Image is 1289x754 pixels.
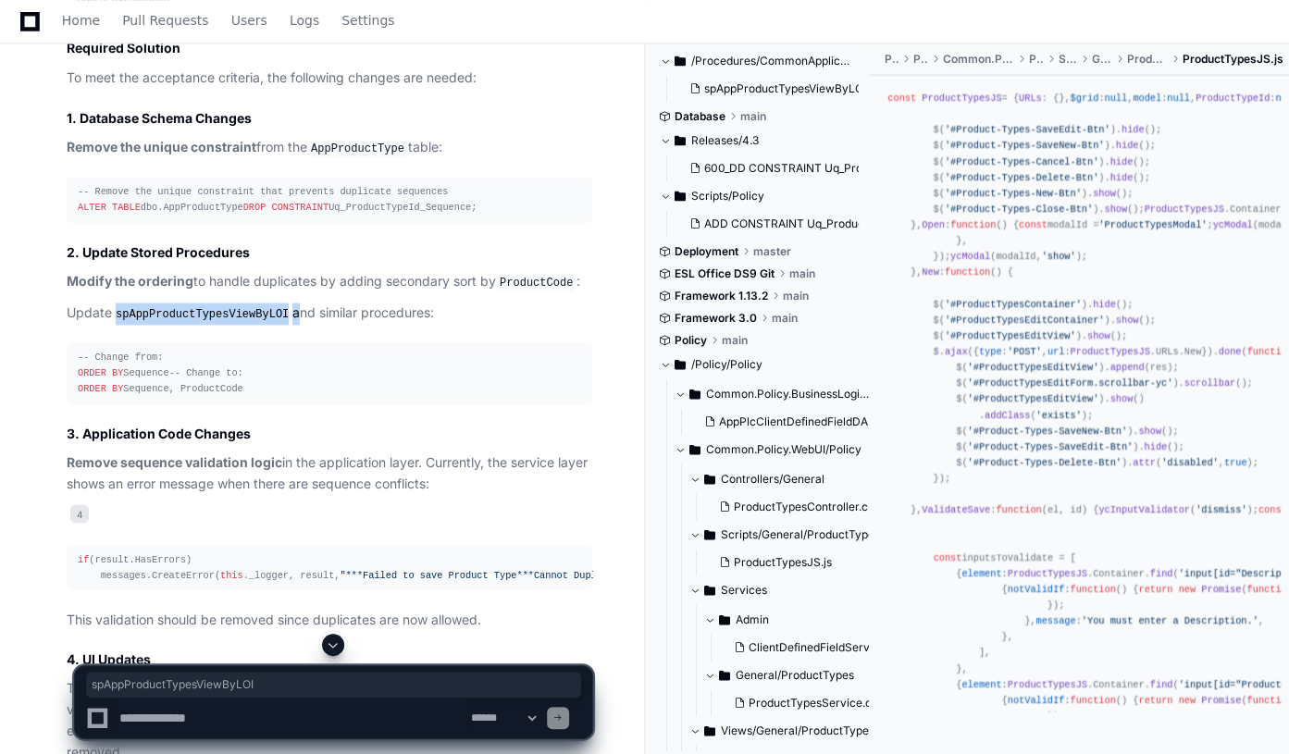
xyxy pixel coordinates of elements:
[704,605,900,635] button: Admin
[675,109,725,124] span: Database
[67,39,592,57] h2: Required Solution
[660,126,856,155] button: Releases/4.3
[122,15,208,26] span: Pull Requests
[67,273,193,289] strong: Modify the ordering
[1230,204,1281,215] span: Container
[675,244,738,259] span: Deployment
[169,367,243,378] span: -- Change to:
[1184,346,1201,357] span: New
[913,52,928,67] span: Policy
[78,186,448,197] span: -- Remove the unique constraint that prevents duplicate sequences
[112,306,292,323] code: spAppProductTypesViewByLOI
[691,357,762,372] span: /Policy/Policy
[1179,584,1196,595] span: new
[1019,219,1047,230] span: const
[1145,441,1168,452] span: hide
[722,333,748,348] span: main
[691,54,856,68] span: /Procedures/CommonApplication
[67,303,592,325] p: Update and similar procedures:
[719,414,883,429] span: AppPlcClientDefinedFieldDA.cs
[78,367,106,378] span: ORDER
[1070,584,1115,595] span: function
[968,362,1099,373] span: '#ProductTypesEditView'
[660,46,856,76] button: /Procedures/CommonApplication
[689,520,886,550] button: Scripts/General/ProductTypes
[67,452,592,495] p: in the application layer. Currently, the service layer shows an error message when there are sequ...
[1029,52,1044,67] span: Policy
[220,569,243,580] span: this
[1196,504,1246,515] span: 'dismiss'
[67,137,592,159] p: from the table:
[1019,93,1042,104] span: URLs
[1145,204,1224,215] span: ProductTypesJS
[67,139,256,155] strong: Remove the unique constraint
[772,311,798,326] span: main
[934,552,962,563] span: const
[1098,504,1190,515] span: ycInputValidator
[1036,615,1076,626] span: message
[78,202,141,213] span: ALTER TABLE
[740,109,766,124] span: main
[945,124,1110,135] span: '#Product-Types-SaveEdit-Btn'
[67,243,592,262] h3: 2. Update Stored Procedures
[689,383,700,405] svg: Directory
[704,216,978,231] span: ADD CONSTRAINT Uq_ProductTypeId_Sequence.sql
[116,698,467,738] textarea: To enrich screen reader interactions, please activate Accessibility in Grammarly extension settings
[734,555,832,570] span: ProductTypesJS.js
[950,219,996,230] span: function
[1127,52,1168,67] span: ProductTypes
[78,350,581,397] div: Sequence Sequence, ProductCode
[783,289,809,303] span: main
[1122,124,1145,135] span: hide
[922,219,945,230] span: Open
[985,410,1030,421] span: addClass
[660,350,856,379] button: /Policy/Policy
[67,109,592,128] h3: 1. Database Schema Changes
[884,52,899,67] span: Policy
[1071,93,1099,104] span: $grid
[945,188,1082,199] span: '#Product-Types-New-Btn'
[691,189,764,204] span: Scripts/Policy
[70,504,89,523] span: 4
[1047,504,1082,515] span: el, id
[1008,346,1042,357] span: 'POST'
[78,553,89,564] span: if
[712,550,874,575] button: ProductTypesJS.js
[1059,52,1077,67] span: Scripts
[704,468,715,490] svg: Directory
[922,266,938,278] span: New
[719,609,730,631] svg: Directory
[704,524,715,546] svg: Directory
[1110,172,1134,183] span: hide
[231,15,267,26] span: Users
[943,52,1014,67] span: Common.Policy.WebUI
[945,330,1076,341] span: '#ProductTypesEditView'
[271,202,328,213] span: CONSTRAINT
[78,352,163,363] span: -- Change from:
[1105,93,1128,104] span: null
[979,346,1002,357] span: type
[290,15,319,26] span: Logs
[922,93,1001,104] span: ProductTypesJS
[340,569,733,580] span: "***Failed to save Product Type***Cannot Duplicate Sequence Number.)"
[675,435,871,464] button: Common.Policy.WebUI/Policy
[922,504,990,515] span: ValidateSave
[682,155,860,181] button: 600_DD CONSTRAINT Uq_ProductTypeId_Sequence.sql
[689,439,700,461] svg: Directory
[112,383,123,394] span: BY
[1008,568,1087,579] span: ProductTypesJS
[67,68,592,89] p: To meet the acceptance criteria, the following changes are needed:
[62,15,100,26] span: Home
[1082,615,1258,626] span: 'You must enter a Description.'
[689,464,886,494] button: Controllers/General
[1161,457,1219,468] span: 'disabled'
[1258,504,1287,515] span: const
[67,271,592,293] p: to handle duplicates by adding secondary sort by :
[1224,457,1247,468] span: true
[1098,219,1207,230] span: 'ProductTypesModal'
[496,275,576,291] code: ProductCode
[243,202,266,213] span: DROP
[706,442,861,457] span: Common.Policy.WebUI/Policy
[1138,584,1172,595] span: return
[675,50,686,72] svg: Directory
